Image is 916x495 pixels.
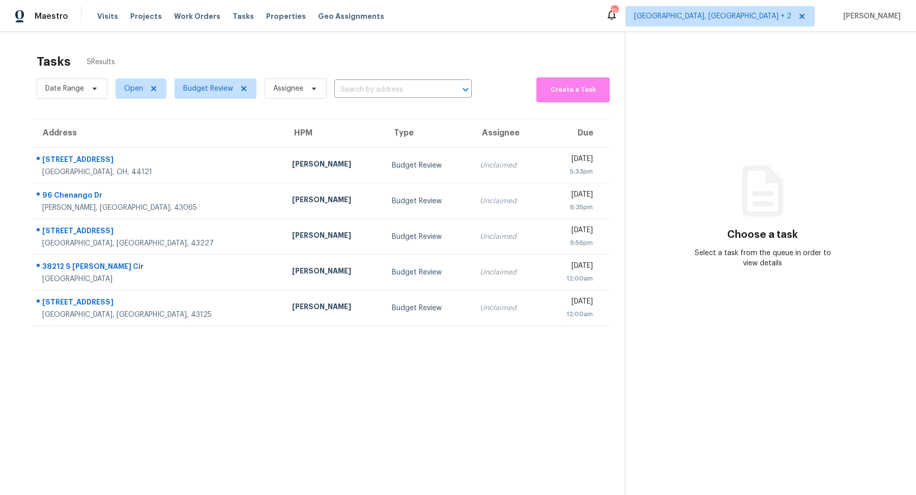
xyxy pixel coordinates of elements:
[392,232,464,242] div: Budget Review
[284,119,384,148] th: HPM
[42,190,276,203] div: 96 Chenango Dr
[480,267,534,278] div: Unclaimed
[233,13,254,20] span: Tasks
[550,273,593,284] div: 12:00am
[42,310,276,320] div: [GEOGRAPHIC_DATA], [GEOGRAPHIC_DATA], 43125
[480,160,534,171] div: Unclaimed
[550,202,593,212] div: 6:35pm
[334,82,443,98] input: Search by address
[541,84,605,96] span: Create a Task
[292,266,376,279] div: [PERSON_NAME]
[384,119,472,148] th: Type
[634,11,791,21] span: [GEOGRAPHIC_DATA], [GEOGRAPHIC_DATA] + 2
[273,84,303,94] span: Assignee
[130,11,162,21] span: Projects
[33,119,284,148] th: Address
[45,84,84,94] span: Date Range
[550,225,593,238] div: [DATE]
[174,11,220,21] span: Work Orders
[292,301,376,314] div: [PERSON_NAME]
[727,230,798,240] h3: Choose a task
[472,119,542,148] th: Assignee
[392,196,464,206] div: Budget Review
[542,119,609,148] th: Due
[536,77,610,102] button: Create a Task
[42,203,276,213] div: [PERSON_NAME], [GEOGRAPHIC_DATA], 43065
[292,159,376,172] div: [PERSON_NAME]
[87,57,115,67] span: 5 Results
[550,167,593,177] div: 5:33pm
[292,230,376,243] div: [PERSON_NAME]
[183,84,233,94] span: Budget Review
[550,309,593,319] div: 12:00am
[480,303,534,313] div: Unclaimed
[392,267,464,278] div: Budget Review
[266,11,306,21] span: Properties
[550,261,593,273] div: [DATE]
[550,238,593,248] div: 9:56pm
[42,154,276,167] div: [STREET_ADDRESS]
[550,154,593,167] div: [DATE]
[839,11,901,21] span: [PERSON_NAME]
[480,196,534,206] div: Unclaimed
[694,248,832,268] div: Select a task from the queue in order to view details
[550,189,593,202] div: [DATE]
[97,11,118,21] span: Visits
[35,11,68,21] span: Maestro
[292,195,376,207] div: [PERSON_NAME]
[42,167,276,177] div: [GEOGRAPHIC_DATA], OH, 44121
[37,57,71,67] h2: Tasks
[459,82,473,97] button: Open
[480,232,534,242] div: Unclaimed
[124,84,143,94] span: Open
[42,297,276,310] div: [STREET_ADDRESS]
[42,261,276,274] div: 38212 S [PERSON_NAME] Cir
[392,160,464,171] div: Budget Review
[42,226,276,238] div: [STREET_ADDRESS]
[550,296,593,309] div: [DATE]
[42,238,276,249] div: [GEOGRAPHIC_DATA], [GEOGRAPHIC_DATA], 43227
[392,303,464,313] div: Budget Review
[611,6,618,16] div: 12
[318,11,384,21] span: Geo Assignments
[42,274,276,284] div: [GEOGRAPHIC_DATA]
